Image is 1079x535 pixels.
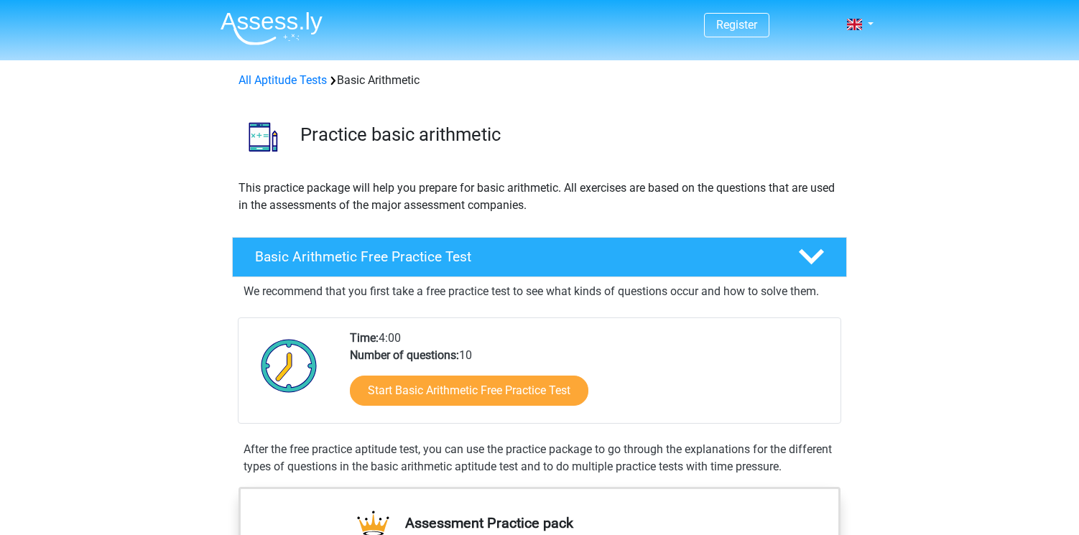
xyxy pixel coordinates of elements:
[350,348,459,362] b: Number of questions:
[350,331,379,345] b: Time:
[233,72,846,89] div: Basic Arithmetic
[339,330,840,423] div: 4:00 10
[255,248,775,265] h4: Basic Arithmetic Free Practice Test
[716,18,757,32] a: Register
[233,106,294,167] img: basic arithmetic
[221,11,323,45] img: Assessly
[300,124,835,146] h3: Practice basic arithmetic
[239,180,840,214] p: This practice package will help you prepare for basic arithmetic. All exercises are based on the ...
[350,376,588,406] a: Start Basic Arithmetic Free Practice Test
[238,441,841,475] div: After the free practice aptitude test, you can use the practice package to go through the explana...
[253,330,325,401] img: Clock
[226,237,853,277] a: Basic Arithmetic Free Practice Test
[244,283,835,300] p: We recommend that you first take a free practice test to see what kinds of questions occur and ho...
[239,73,327,87] a: All Aptitude Tests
